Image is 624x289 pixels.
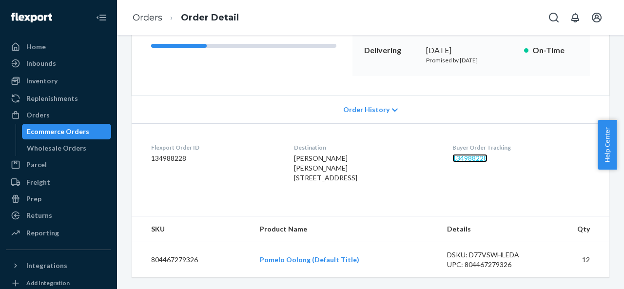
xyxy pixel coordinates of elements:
[294,154,357,182] span: [PERSON_NAME] [PERSON_NAME] [STREET_ADDRESS]
[6,91,111,106] a: Replenishments
[343,105,390,115] span: Order History
[26,110,50,120] div: Orders
[181,12,239,23] a: Order Detail
[452,143,590,152] dt: Buyer Order Tracking
[26,76,58,86] div: Inventory
[26,194,41,204] div: Prep
[27,143,86,153] div: Wholesale Orders
[92,8,111,27] button: Close Navigation
[27,127,89,136] div: Ecommerce Orders
[22,140,112,156] a: Wholesale Orders
[151,143,278,152] dt: Flexport Order ID
[132,216,252,242] th: SKU
[6,107,111,123] a: Orders
[26,160,47,170] div: Parcel
[125,3,247,32] ol: breadcrumbs
[6,174,111,190] a: Freight
[545,242,609,278] td: 12
[6,277,111,289] a: Add Integration
[26,279,70,287] div: Add Integration
[22,124,112,139] a: Ecommerce Orders
[294,143,436,152] dt: Destination
[260,255,359,264] a: Pomelo Oolong (Default Title)
[252,216,439,242] th: Product Name
[26,58,56,68] div: Inbounds
[6,208,111,223] a: Returns
[26,211,52,220] div: Returns
[6,258,111,273] button: Integrations
[11,13,52,22] img: Flexport logo
[545,216,609,242] th: Qty
[426,56,516,64] p: Promised by [DATE]
[133,12,162,23] a: Orders
[26,94,78,103] div: Replenishments
[6,225,111,241] a: Reporting
[565,8,585,27] button: Open notifications
[426,45,516,56] div: [DATE]
[6,73,111,89] a: Inventory
[587,8,606,27] button: Open account menu
[151,154,278,163] dd: 134988228
[532,45,578,56] p: On-Time
[544,8,564,27] button: Open Search Box
[598,120,617,170] button: Help Center
[447,260,537,270] div: UPC: 804467279326
[452,154,487,162] a: 134988228
[26,177,50,187] div: Freight
[447,250,537,260] div: DSKU: D77VSWHLEDA
[26,228,59,238] div: Reporting
[6,39,111,55] a: Home
[364,45,418,56] p: Delivering
[439,216,545,242] th: Details
[6,157,111,173] a: Parcel
[26,42,46,52] div: Home
[6,56,111,71] a: Inbounds
[132,242,252,278] td: 804467279326
[6,191,111,207] a: Prep
[26,261,67,270] div: Integrations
